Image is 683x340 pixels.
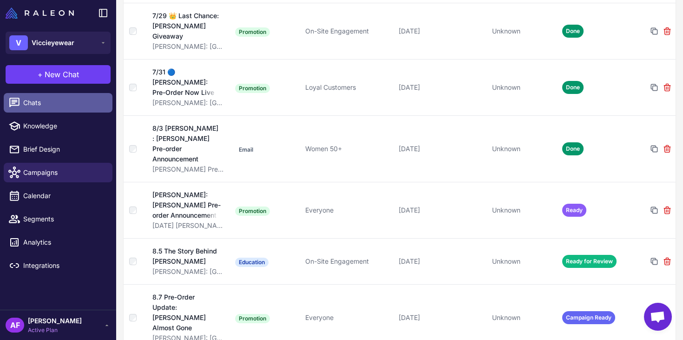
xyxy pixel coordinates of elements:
span: Ready for Review [562,255,617,268]
div: [DATE] [399,26,485,36]
span: Education [235,258,269,267]
span: Brief Design [23,144,105,154]
a: Campaigns [4,163,112,182]
a: Knowledge [4,116,112,136]
div: Unknown [492,313,555,323]
a: Open chat [644,303,672,331]
div: [PERSON_NAME]: [GEOGRAPHIC_DATA]-Inspired Launch [152,267,225,277]
a: Analytics [4,233,112,252]
div: On-Site Engagement [305,256,391,267]
div: Unknown [492,82,555,93]
div: Unknown [492,26,555,36]
span: Promotion [235,207,270,216]
div: Everyone [305,205,391,215]
div: [DATE] [399,313,485,323]
span: Analytics [23,237,105,247]
div: 8.7 Pre-Order Update: [PERSON_NAME] Almost Gone [152,292,221,333]
span: Integrations [23,260,105,271]
span: New Chat [45,69,79,80]
div: [DATE] [PERSON_NAME] Eyewear Email Plan [152,220,225,231]
div: [PERSON_NAME] Pre-order Announcement [152,164,225,174]
div: 8.5 The Story Behind [PERSON_NAME] [152,246,219,267]
a: Brief Design [4,140,112,159]
span: Knowledge [23,121,105,131]
span: [PERSON_NAME] [28,316,82,326]
div: AF [6,318,24,333]
span: Viccieyewear [32,38,74,48]
div: 7/31 🔵 [PERSON_NAME]: Pre-Order Now Live [152,67,220,98]
div: [PERSON_NAME]: [GEOGRAPHIC_DATA]-Inspired Launch [152,41,225,52]
span: Promotion [235,314,270,323]
div: Unknown [492,144,555,154]
div: [DATE] [399,144,485,154]
div: [PERSON_NAME]: [GEOGRAPHIC_DATA]-Inspired Launch [152,98,225,108]
div: 8/3 [PERSON_NAME] : [PERSON_NAME] Pre-order Announcement [152,123,221,164]
div: Loyal Customers [305,82,391,93]
div: Women 50+ [305,144,391,154]
span: Ready [562,204,586,217]
div: Unknown [492,256,555,267]
span: Active Plan [28,326,82,334]
div: On-Site Engagement [305,26,391,36]
span: Promotion [235,84,270,93]
span: Email [235,145,257,154]
div: [DATE] [399,256,485,267]
span: Campaign Ready [562,311,615,324]
span: Calendar [23,191,105,201]
span: Chats [23,98,105,108]
div: [DATE] [399,205,485,215]
img: Raleon Logo [6,7,74,19]
div: 7/29 👑 Last Chance: [PERSON_NAME] Giveaway [152,11,220,41]
span: Done [562,25,584,38]
span: Promotion [235,27,270,37]
span: Segments [23,214,105,224]
span: Done [562,81,584,94]
span: + [38,69,43,80]
div: V [9,35,28,50]
div: Unknown [492,205,555,215]
a: Chats [4,93,112,113]
a: Segments [4,209,112,229]
div: [PERSON_NAME]: [PERSON_NAME] Pre-order Announcement [152,190,221,220]
span: Done [562,142,584,155]
div: [DATE] [399,82,485,93]
button: VViccieyewear [6,32,111,54]
button: +New Chat [6,65,111,84]
span: Campaigns [23,167,105,178]
a: Integrations [4,256,112,275]
a: Calendar [4,186,112,206]
div: Everyone [305,313,391,323]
